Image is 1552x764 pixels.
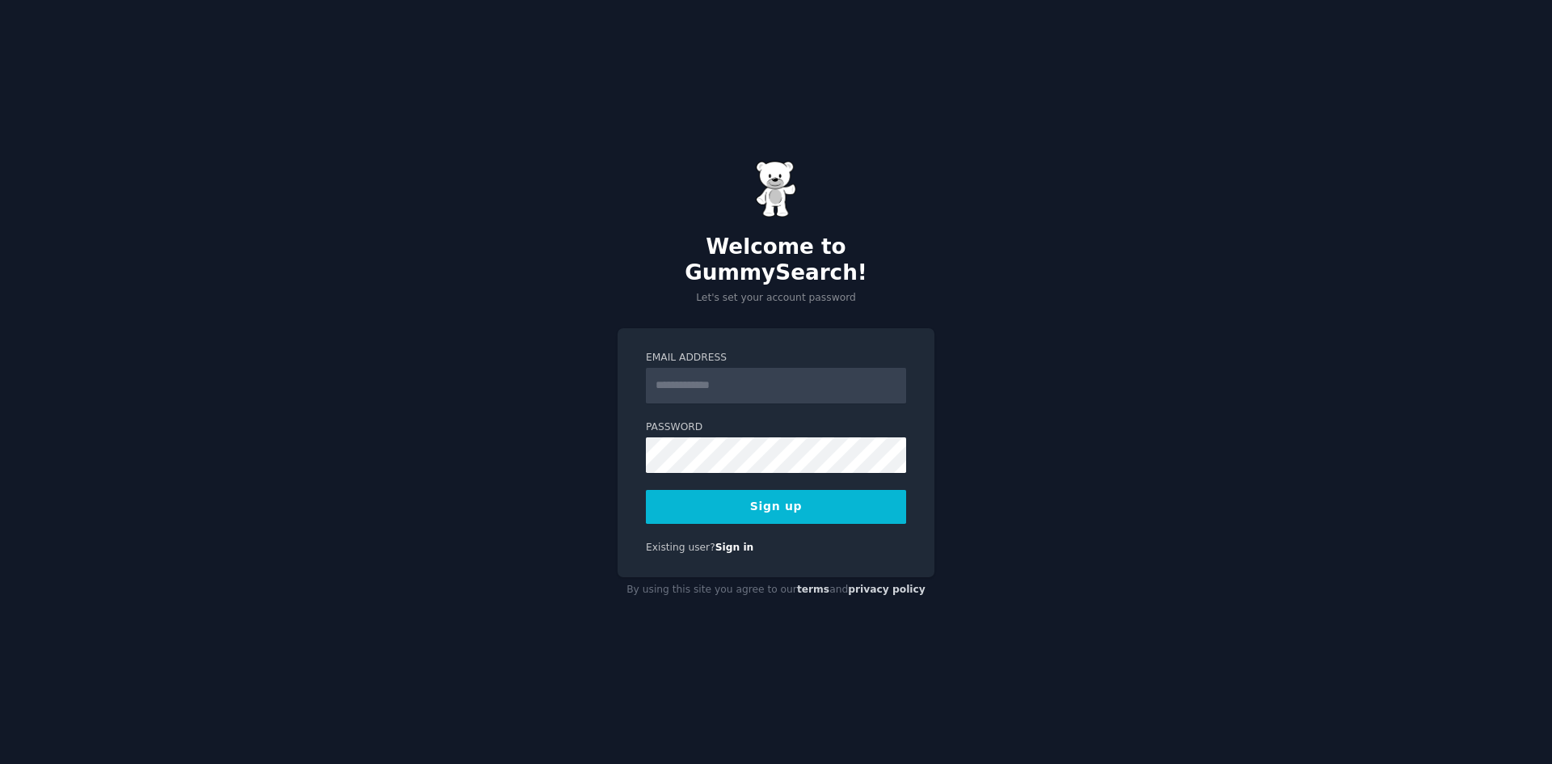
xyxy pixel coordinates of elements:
label: Password [646,420,906,435]
a: Sign in [715,542,754,553]
a: terms [797,584,829,595]
h2: Welcome to GummySearch! [618,234,934,285]
p: Let's set your account password [618,291,934,306]
div: By using this site you agree to our and [618,577,934,603]
button: Sign up [646,490,906,524]
img: Gummy Bear [756,161,796,217]
a: privacy policy [848,584,926,595]
label: Email Address [646,351,906,365]
span: Existing user? [646,542,715,553]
